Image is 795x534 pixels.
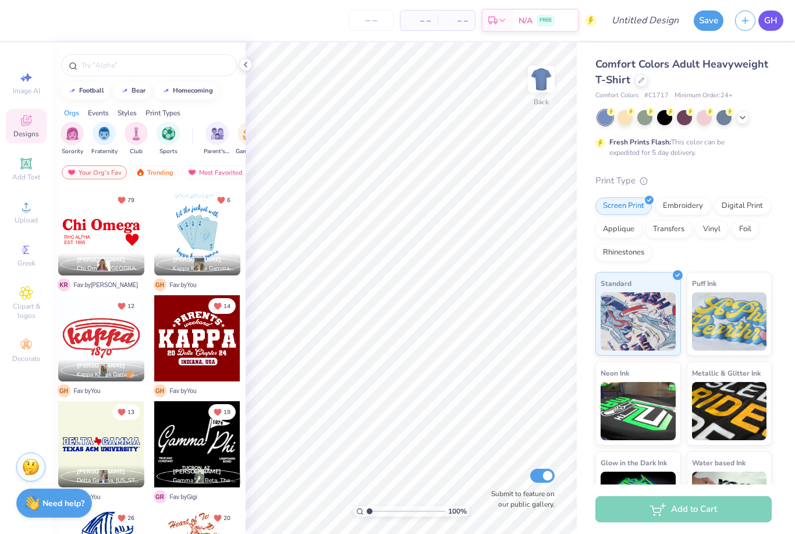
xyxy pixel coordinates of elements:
[145,108,180,118] div: Print Types
[692,292,767,351] img: Puff Ink
[42,498,84,509] strong: Need help?
[77,264,140,273] span: Chi Omega, [GEOGRAPHIC_DATA][US_STATE]
[170,493,197,501] span: Fav by Gigi
[154,384,166,397] span: G H
[77,362,125,370] span: [PERSON_NAME]
[644,91,669,101] span: # C1717
[243,127,256,140] img: Game Day Image
[91,122,118,156] button: filter button
[204,122,230,156] button: filter button
[602,9,688,32] input: Untitled Design
[407,15,431,27] span: – –
[88,108,109,118] div: Events
[223,303,230,309] span: 14
[173,468,221,476] span: [PERSON_NAME]
[485,489,555,510] label: Submit to feature on our public gallery.
[595,197,652,215] div: Screen Print
[601,277,631,289] span: Standard
[74,281,138,289] span: Fav by [PERSON_NAME]
[77,468,125,476] span: [PERSON_NAME]
[74,387,101,395] span: Fav by You
[159,147,178,156] span: Sports
[61,122,84,156] div: filter for Sorority
[157,122,180,156] div: filter for Sports
[236,122,262,156] button: filter button
[655,197,711,215] div: Embroidery
[236,122,262,156] div: filter for Game Day
[694,10,723,31] button: Save
[62,165,127,179] div: Your Org's Fav
[80,59,229,71] input: Try "Alpha"
[208,298,236,314] button: Unlike
[154,278,166,291] span: G H
[61,122,84,156] button: filter button
[212,192,236,208] button: Unlike
[77,370,140,379] span: Kappa Kappa Gamma, [GEOGRAPHIC_DATA]
[236,147,262,156] span: Game Day
[595,244,652,261] div: Rhinestones
[445,15,468,27] span: – –
[127,409,134,415] span: 13
[601,382,676,440] img: Neon Ink
[714,197,771,215] div: Digital Print
[534,97,549,107] div: Back
[645,221,692,238] div: Transfers
[204,122,230,156] div: filter for Parent's Weekend
[601,292,676,351] img: Standard
[17,259,36,268] span: Greek
[173,264,236,273] span: Kappa Kappa Gamma, [GEOGRAPHIC_DATA]
[64,108,79,118] div: Orgs
[601,457,667,469] span: Glow in the Dark Ink
[732,221,759,238] div: Foil
[170,281,197,289] span: Fav by You
[187,168,197,176] img: most_fav.gif
[161,87,171,94] img: trend_line.gif
[112,298,140,314] button: Unlike
[170,387,197,395] span: Fav by You
[58,384,70,397] span: G H
[67,168,76,176] img: most_fav.gif
[173,256,221,264] span: [PERSON_NAME]
[204,147,230,156] span: Parent's Weekend
[66,127,79,140] img: Sorority Image
[125,122,148,156] div: filter for Club
[609,137,753,158] div: This color can be expedited for 5 day delivery.
[764,14,778,27] span: GH
[595,221,642,238] div: Applique
[692,457,746,469] span: Water based Ink
[609,137,671,147] strong: Fresh Prints Flash:
[12,354,40,363] span: Decorate
[62,147,83,156] span: Sorority
[113,82,151,100] button: bear
[173,87,213,94] div: homecoming
[154,490,166,503] span: G R
[127,303,134,309] span: 12
[58,278,70,291] span: K R
[173,476,236,485] span: Gamma Phi Beta, The [GEOGRAPHIC_DATA][US_STATE]
[530,68,553,91] img: Back
[77,476,140,485] span: Delta Gamma, [US_STATE] A&M University
[519,15,533,27] span: N/A
[692,472,767,530] img: Water based Ink
[130,127,143,140] img: Club Image
[162,127,175,140] img: Sports Image
[182,165,248,179] div: Most Favorited
[132,87,145,94] div: bear
[118,108,137,118] div: Styles
[758,10,783,31] a: GH
[12,172,40,182] span: Add Text
[692,382,767,440] img: Metallic & Glitter Ink
[601,367,629,379] span: Neon Ink
[79,87,104,94] div: football
[125,122,148,156] button: filter button
[120,87,129,94] img: trend_line.gif
[61,82,109,100] button: football
[349,10,394,31] input: – –
[130,165,179,179] div: Trending
[695,221,728,238] div: Vinyl
[13,129,39,139] span: Designs
[540,16,552,24] span: FREE
[601,472,676,530] img: Glow in the Dark Ink
[595,174,772,188] div: Print Type
[448,506,467,517] span: 100 %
